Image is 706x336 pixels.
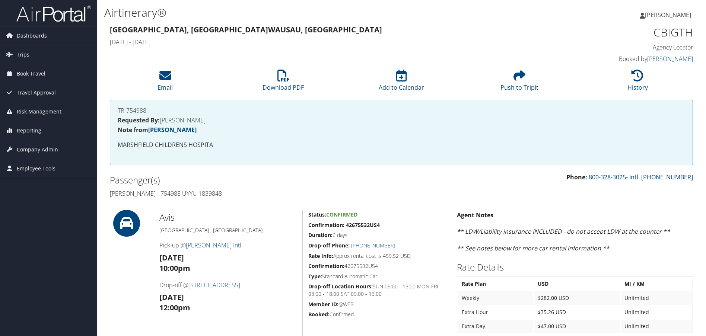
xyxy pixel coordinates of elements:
[159,281,297,289] h4: Drop-off @
[118,117,685,123] h4: [PERSON_NAME]
[308,262,445,270] h5: 42675532US4
[457,211,493,219] strong: Agent Notes
[556,25,693,40] h1: CBIGTH
[308,242,350,249] strong: Drop-off Phone:
[110,189,396,198] h4: [PERSON_NAME] - 754988 UYYU 1839848
[16,5,91,22] img: airportal-logo.png
[308,301,445,308] h5: @WEB
[458,320,533,333] td: Extra Day
[308,301,338,308] strong: Member ID:
[308,283,373,290] strong: Drop-off Location Hours:
[308,231,333,239] strong: Duration:
[110,174,396,186] h2: Passenger(s)
[263,74,304,92] a: Download PDF
[17,140,58,159] span: Company Admin
[621,320,692,333] td: Unlimited
[645,11,691,19] span: [PERSON_NAME]
[457,227,670,236] em: ** LDW/Liability insurance INCLUDED - do not accept LDW at the counter **
[188,281,240,289] a: [STREET_ADDRESS]
[308,231,445,239] h5: 6 days
[17,83,56,102] span: Travel Approval
[110,38,544,46] h4: [DATE] - [DATE]
[118,126,197,134] strong: Note from
[118,108,685,113] h4: TR-754988
[118,116,160,124] strong: Requested By:
[326,211,357,218] span: Confirmed
[379,74,424,92] a: Add to Calendar
[556,55,693,63] h4: Booked by
[534,277,620,291] th: USD
[17,102,61,121] span: Risk Management
[17,64,45,83] span: Book Travel
[17,159,55,178] span: Employee Tools
[621,291,692,305] td: Unlimited
[621,277,692,291] th: MI / KM
[17,26,47,45] span: Dashboards
[500,74,538,92] a: Push to Tripit
[534,305,620,319] td: $35.26 USD
[159,241,297,249] h4: Pick-up @
[458,291,533,305] td: Weekly
[148,126,197,134] a: [PERSON_NAME]
[647,55,693,63] a: [PERSON_NAME]
[640,4,699,26] a: [PERSON_NAME]
[159,303,190,313] strong: 12:00pm
[534,291,620,305] td: $282.00 USD
[308,273,322,280] strong: Type:
[589,173,693,181] a: 800-328-3025- Intl. [PHONE_NUMBER]
[308,273,445,280] h5: Standard Automatic Car
[627,74,648,92] a: History
[308,221,380,228] strong: Confirmation: 42675532US4
[104,5,500,20] h1: Airtinerary®
[159,292,184,302] strong: [DATE]
[621,305,692,319] td: Unlimited
[308,311,330,318] strong: Booked:
[17,121,41,140] span: Reporting
[159,211,297,224] h2: Avis
[17,45,29,64] span: Trips
[308,262,344,269] strong: Confirmation:
[186,241,241,249] a: [PERSON_NAME] Intl
[566,173,587,181] strong: Phone:
[351,242,395,249] a: [PHONE_NUMBER]
[308,211,326,218] strong: Status:
[159,227,297,234] h5: [GEOGRAPHIC_DATA] , [GEOGRAPHIC_DATA]
[534,320,620,333] td: $47.00 USD
[457,244,609,252] em: ** See notes below for more car rental information **
[110,25,382,35] strong: [GEOGRAPHIC_DATA], [GEOGRAPHIC_DATA] Wausau, [GEOGRAPHIC_DATA]
[159,253,184,263] strong: [DATE]
[308,252,445,260] h5: Approx rental cost is 459.52 USD
[159,263,190,273] strong: 10:00pm
[308,283,445,297] h5: SUN 09:00 - 13:00 MON-FRI 08:00 - 18:00 SAT 09:00 - 13:00
[118,140,685,150] p: MARSHFIELD CHILDRENS HOSPITA
[458,277,533,291] th: Rate Plan
[556,43,693,51] h4: Agency Locator
[158,74,173,92] a: Email
[308,311,445,318] h5: Confirmed
[308,252,333,259] strong: Rate Info:
[457,261,693,273] h2: Rate Details
[458,305,533,319] td: Extra Hour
